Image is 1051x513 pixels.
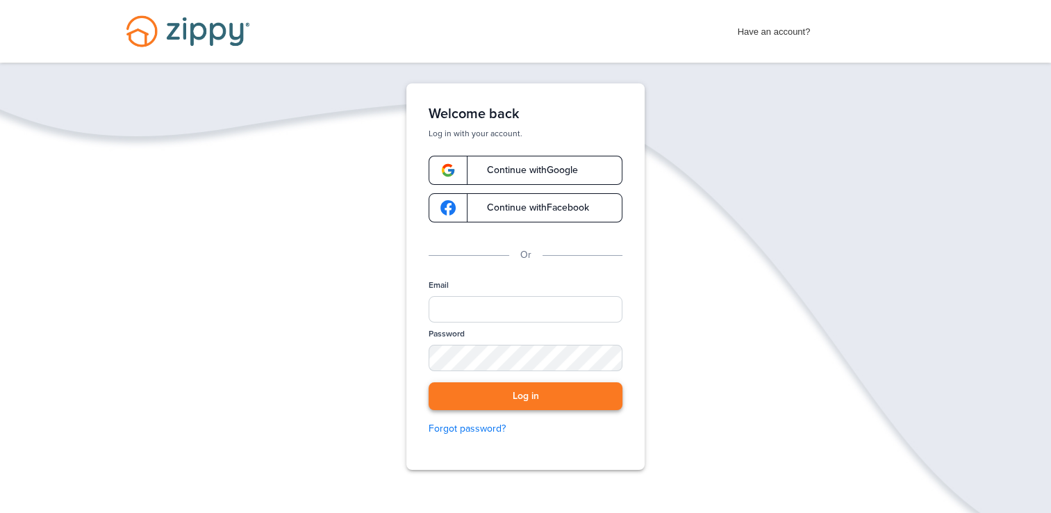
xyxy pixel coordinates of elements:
[429,328,465,340] label: Password
[473,165,578,175] span: Continue with Google
[429,296,622,323] input: Email
[429,193,622,222] a: google-logoContinue withFacebook
[520,247,531,263] p: Or
[429,279,449,291] label: Email
[429,345,622,371] input: Password
[429,156,622,185] a: google-logoContinue withGoogle
[440,163,456,178] img: google-logo
[429,106,622,122] h1: Welcome back
[429,128,622,139] p: Log in with your account.
[738,17,811,40] span: Have an account?
[429,421,622,437] a: Forgot password?
[440,200,456,215] img: google-logo
[473,203,589,213] span: Continue with Facebook
[429,382,622,411] button: Log in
